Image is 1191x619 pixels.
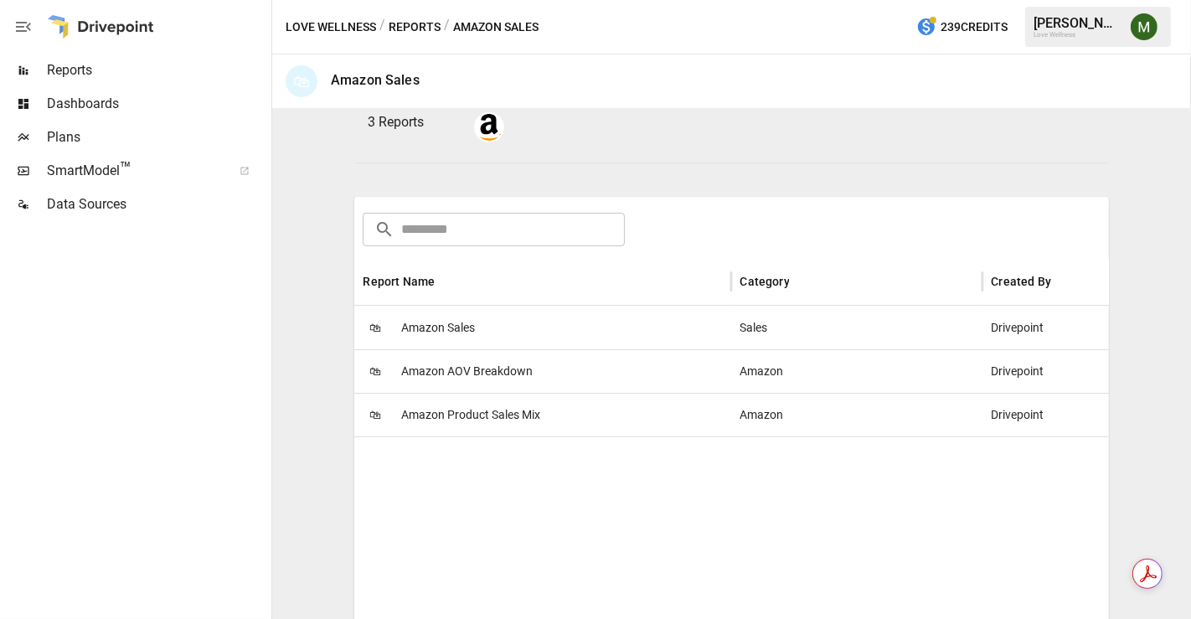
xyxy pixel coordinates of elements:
div: Amazon Sales [331,72,420,88]
span: Amazon AOV Breakdown [401,350,533,393]
div: / [379,17,385,38]
span: Plans [47,127,268,147]
button: Sort [1053,270,1076,293]
span: 239 Credits [941,17,1008,38]
button: Love Wellness [286,17,376,38]
button: Sort [436,270,460,293]
div: Love Wellness [1034,31,1121,39]
div: Created By [991,275,1051,288]
div: Amazon [731,393,982,436]
div: Sales [731,306,982,349]
span: 🛍 [363,315,388,340]
span: SmartModel [47,161,221,181]
span: Reports [47,60,268,80]
div: / [444,17,450,38]
div: Category [740,275,789,288]
button: Sort [791,270,814,293]
div: [PERSON_NAME] [1034,15,1121,31]
span: Amazon Sales [401,307,475,349]
span: Data Sources [47,194,268,214]
span: 🛍 [363,359,388,384]
img: Meredith Lacasse [1131,13,1157,40]
span: ™ [120,158,131,179]
span: 🛍 [363,402,388,427]
div: Amazon [731,349,982,393]
div: Report Name [363,275,435,288]
span: Amazon Product Sales Mix [401,394,540,436]
button: 239Credits [910,12,1014,43]
button: Reports [389,17,441,38]
button: Meredith Lacasse [1121,3,1168,50]
span: Dashboards [47,94,268,114]
img: amazon [476,114,503,141]
div: 🛍 [286,65,317,97]
p: 3 Reports [368,112,461,132]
